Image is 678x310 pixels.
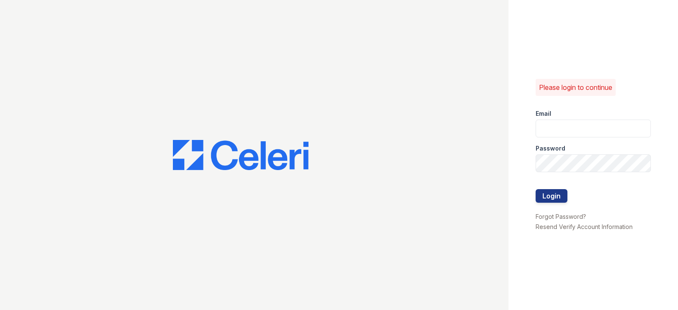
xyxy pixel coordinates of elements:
[536,189,567,203] button: Login
[539,82,612,92] p: Please login to continue
[536,213,586,220] a: Forgot Password?
[536,144,565,153] label: Password
[173,140,308,170] img: CE_Logo_Blue-a8612792a0a2168367f1c8372b55b34899dd931a85d93a1a3d3e32e68fde9ad4.png
[536,109,551,118] label: Email
[536,223,633,230] a: Resend Verify Account Information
